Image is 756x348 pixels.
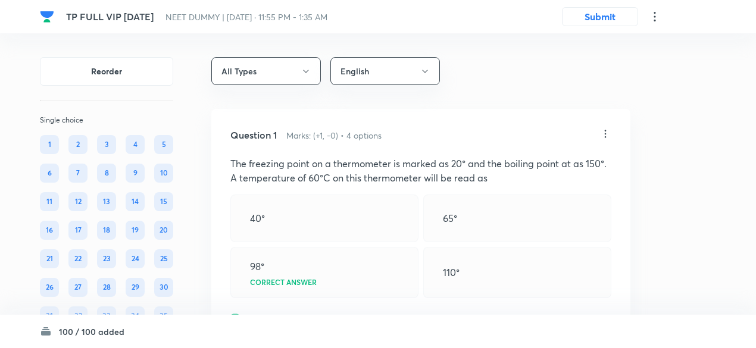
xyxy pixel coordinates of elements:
div: 6 [40,164,59,183]
p: 65° [443,211,457,225]
div: 35 [154,306,173,325]
span: TP FULL VIP [DATE] [66,10,154,23]
div: 8 [97,164,116,183]
p: The freezing point on a thermometer is marked as 20° and the boiling point at as 150°. A temperat... [230,156,611,185]
div: 17 [68,221,88,240]
button: Submit [562,7,638,26]
img: Company Logo [40,10,54,24]
div: 31 [40,306,59,325]
div: 25 [154,249,173,268]
div: 16 [40,221,59,240]
button: Reorder [40,57,173,86]
div: 19 [126,221,145,240]
div: 22 [68,249,88,268]
img: solution.svg [230,313,240,324]
div: 28 [97,278,116,297]
h6: Marks: (+1, -0) • 4 options [286,129,382,142]
p: 110° [443,265,460,280]
div: 10 [154,164,173,183]
div: 7 [68,164,88,183]
div: 13 [97,192,116,211]
div: 15 [154,192,173,211]
div: 4 [126,135,145,154]
div: 18 [97,221,116,240]
div: 23 [97,249,116,268]
div: 20 [154,221,173,240]
button: English [330,57,440,85]
div: 34 [126,306,145,325]
button: All Types [211,57,321,85]
p: Correct answer [250,278,317,286]
div: 3 [97,135,116,154]
div: 32 [68,306,88,325]
h5: Question 1 [230,128,277,142]
div: 12 [68,192,88,211]
a: Company Logo [40,10,57,24]
div: 29 [126,278,145,297]
div: 14 [126,192,145,211]
div: 1 [40,135,59,154]
p: 40° [250,211,265,225]
div: 21 [40,249,59,268]
p: 98° [250,259,264,274]
h6: 100 / 100 added [59,325,124,338]
div: 27 [68,278,88,297]
div: 11 [40,192,59,211]
div: 33 [97,306,116,325]
span: NEET DUMMY | [DATE] · 11:55 PM - 1:35 AM [165,11,327,23]
div: 24 [126,249,145,268]
h6: Solution [245,312,276,325]
div: 2 [68,135,88,154]
div: 5 [154,135,173,154]
div: 26 [40,278,59,297]
p: Single choice [40,115,173,126]
div: 30 [154,278,173,297]
div: 9 [126,164,145,183]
